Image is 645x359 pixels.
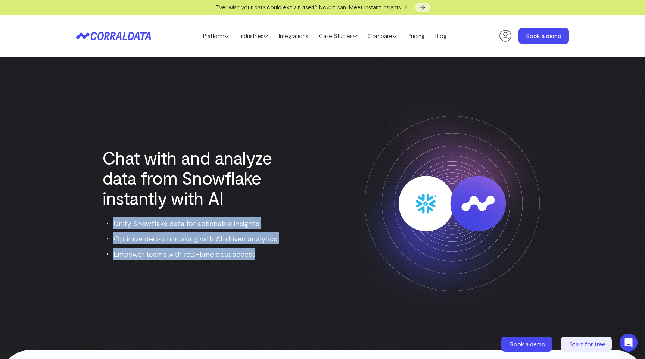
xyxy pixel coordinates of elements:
a: Book a demo [501,337,554,352]
li: Optimize decision-making with AI-driven analytics [107,232,283,244]
li: Unify Snowflake data for actionable insights [107,217,283,229]
a: Start for free [561,337,613,352]
a: Book a demo [518,28,569,44]
span: Ever wish your data could explain itself? Now it can. Meet Instant Insights 🪄 [215,3,410,10]
a: Compare [362,30,402,41]
span: Start for free [569,340,605,347]
div: Open Intercom Messenger [620,334,638,352]
a: Case Studies [314,30,362,41]
li: Empower teams with real-time data access [107,248,283,260]
span: Book a demo [510,340,545,347]
a: Platform [197,30,234,41]
a: Blog [430,30,452,41]
a: Industries [234,30,273,41]
a: Integrations [273,30,314,41]
a: Pricing [402,30,430,41]
h1: Chat with and analyze data from Snowflake instantly with AI [102,147,283,208]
